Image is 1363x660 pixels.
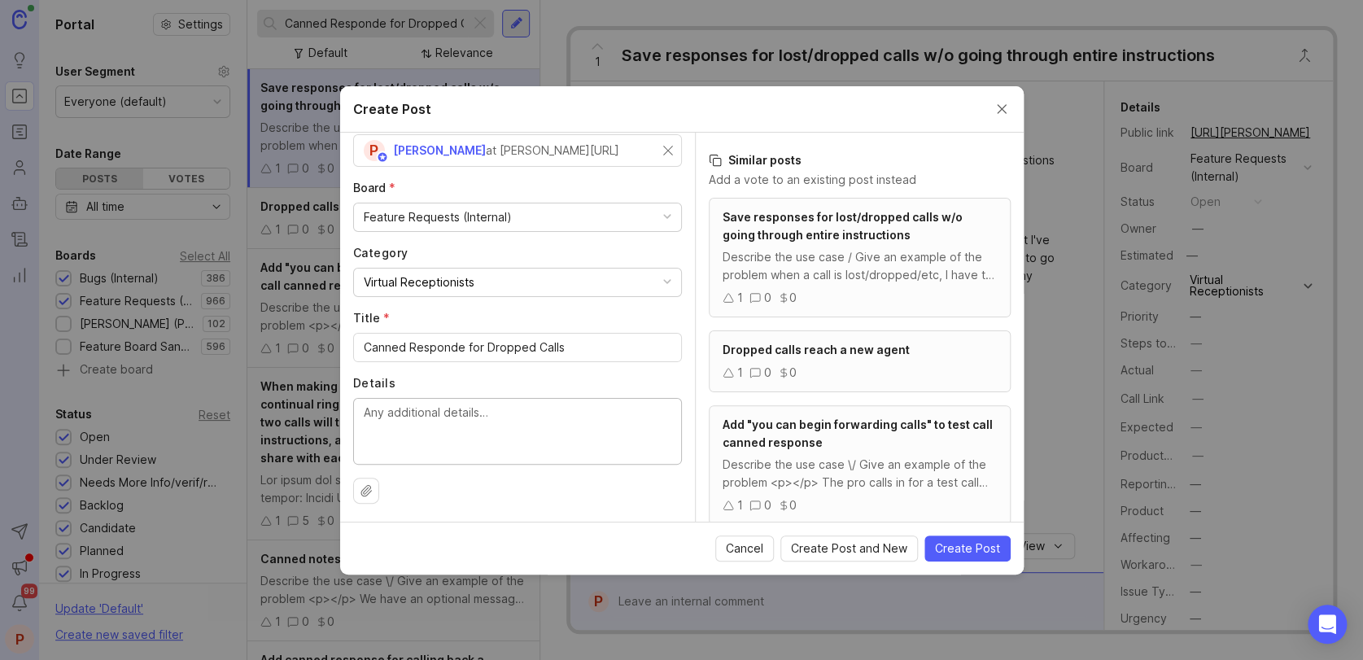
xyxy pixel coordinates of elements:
[364,208,512,226] div: Feature Requests (Internal)
[789,364,797,382] div: 0
[737,289,743,307] div: 1
[723,456,997,492] div: Describe the use case \/ Give an example of the problem <p></p> The pro calls in for a test call ...
[764,289,771,307] div: 0
[789,496,797,514] div: 0
[737,364,743,382] div: 1
[353,245,682,261] label: Category
[764,364,771,382] div: 0
[364,140,385,161] div: P
[709,198,1011,317] a: Save responses for lost/dropped calls w/o going through entire instructionsDescribe the use case ...
[353,375,682,391] label: Details
[723,343,910,356] span: Dropped calls reach a new agent
[353,181,395,195] span: Board (required)
[993,100,1011,118] button: Close create post modal
[789,289,797,307] div: 0
[780,535,918,562] button: Create Post and New
[709,152,1011,168] h3: Similar posts
[935,540,1000,557] span: Create Post
[709,330,1011,392] a: Dropped calls reach a new agent100
[723,248,997,284] div: Describe the use case / Give an example of the problem when a call is lost/dropped/etc, I have to...
[737,496,743,514] div: 1
[353,311,390,325] span: Title (required)
[353,99,431,119] h2: Create Post
[723,417,993,449] span: Add "you can begin forwarding calls" to test call canned response
[715,535,774,562] button: Cancel
[764,496,771,514] div: 0
[393,143,486,157] span: [PERSON_NAME]
[376,151,388,163] img: member badge
[924,535,1011,562] button: Create Post
[1308,605,1347,644] div: Open Intercom Messenger
[709,172,1011,188] p: Add a vote to an existing post instead
[353,478,379,504] button: Upload file
[709,405,1011,525] a: Add "you can begin forwarding calls" to test call canned responseDescribe the use case \/ Give an...
[364,339,671,356] input: Short, descriptive title
[791,540,907,557] span: Create Post and New
[364,273,474,291] div: Virtual Receptionists
[726,540,763,557] span: Cancel
[723,210,963,242] span: Save responses for lost/dropped calls w/o going through entire instructions
[486,142,619,160] div: at [PERSON_NAME][URL]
